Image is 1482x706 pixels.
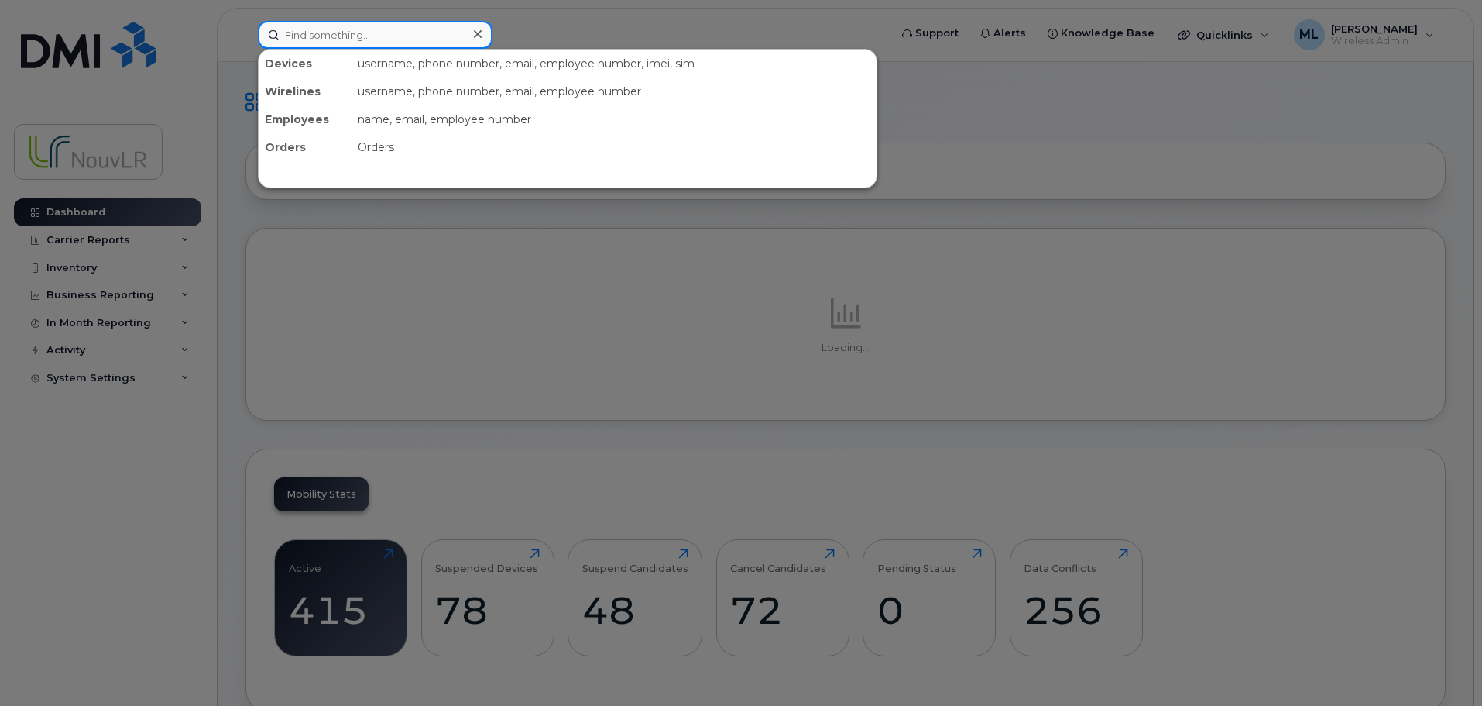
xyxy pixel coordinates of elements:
[259,105,352,133] div: Employees
[259,77,352,105] div: Wirelines
[352,77,877,105] div: username, phone number, email, employee number
[352,50,877,77] div: username, phone number, email, employee number, imei, sim
[259,133,352,161] div: Orders
[352,105,877,133] div: name, email, employee number
[352,133,877,161] div: Orders
[259,50,352,77] div: Devices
